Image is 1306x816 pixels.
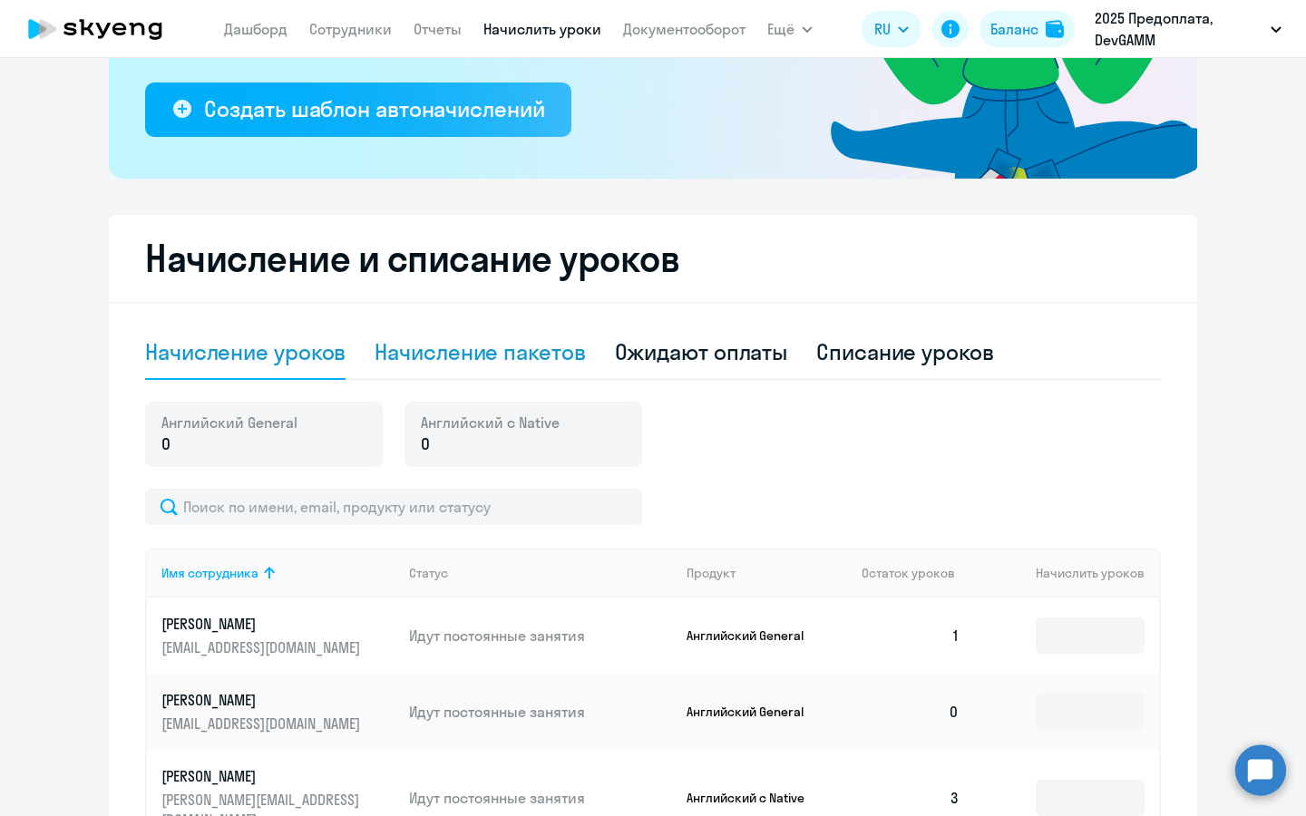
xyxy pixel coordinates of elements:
p: Идут постоянные занятия [409,626,672,646]
button: Создать шаблон автоначислений [145,83,571,137]
a: Дашборд [224,20,288,38]
p: [PERSON_NAME] [161,766,365,786]
p: Идут постоянные занятия [409,788,672,808]
span: Английский с Native [421,413,560,432]
button: Балансbalance [979,11,1075,47]
div: Баланс [990,18,1038,40]
div: Продукт [687,565,848,581]
a: Начислить уроки [483,20,601,38]
p: [PERSON_NAME] [161,614,365,634]
p: 2025 Предоплата, DevGAMM [1095,7,1263,51]
button: 2025 Предоплата, DevGAMM [1086,7,1291,51]
div: Начисление уроков [145,337,346,366]
p: [EMAIL_ADDRESS][DOMAIN_NAME] [161,714,365,733]
div: Имя сотрудника [161,565,258,581]
div: Ожидают оплаты [615,337,788,366]
a: Отчеты [414,20,462,38]
span: Остаток уроков [862,565,955,581]
div: Статус [409,565,672,581]
div: Статус [409,565,448,581]
p: Английский с Native [687,790,823,806]
div: Остаток уроков [862,565,974,581]
span: Английский General [161,413,297,432]
div: Начисление пакетов [375,337,585,366]
div: Списание уроков [816,337,994,366]
td: 0 [847,674,974,750]
a: Документооборот [623,20,746,38]
button: Ещё [767,11,813,47]
p: [EMAIL_ADDRESS][DOMAIN_NAME] [161,637,365,657]
h2: Начисление и списание уроков [145,237,1161,280]
span: Ещё [767,18,794,40]
p: Английский General [687,704,823,720]
p: Идут постоянные занятия [409,702,672,722]
div: Продукт [687,565,736,581]
img: balance [1046,20,1064,38]
a: [PERSON_NAME][EMAIL_ADDRESS][DOMAIN_NAME] [161,614,395,657]
input: Поиск по имени, email, продукту или статусу [145,489,642,525]
span: 0 [421,432,430,456]
th: Начислить уроков [974,549,1159,597]
span: 0 [161,432,171,456]
p: Английский General [687,627,823,644]
td: 1 [847,597,974,674]
p: [PERSON_NAME] [161,690,365,710]
div: Имя сотрудника [161,565,395,581]
a: [PERSON_NAME][EMAIL_ADDRESS][DOMAIN_NAME] [161,690,395,733]
button: RU [862,11,921,47]
a: Сотрудники [309,20,392,38]
div: Создать шаблон автоначислений [204,94,544,123]
span: RU [874,18,891,40]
